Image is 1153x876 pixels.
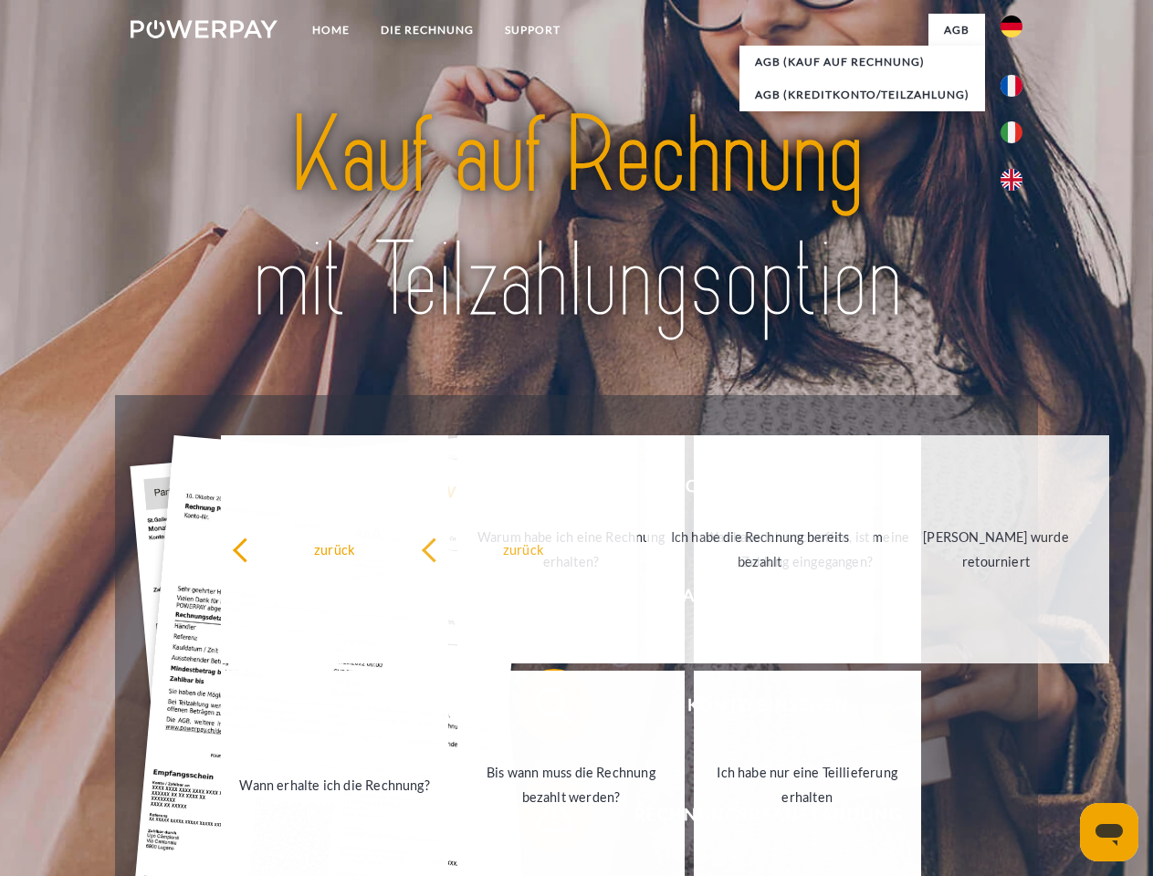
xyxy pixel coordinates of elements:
iframe: Schaltfläche zum Öffnen des Messaging-Fensters [1080,803,1138,861]
img: de [1001,16,1022,37]
a: AGB (Kauf auf Rechnung) [739,46,985,78]
img: en [1001,169,1022,191]
div: Ich habe die Rechnung bereits bezahlt [657,525,863,574]
div: Bis wann muss die Rechnung bezahlt werden? [468,760,674,809]
div: Wann erhalte ich die Rechnung? [232,772,437,797]
a: SUPPORT [489,14,576,47]
a: AGB (Kreditkonto/Teilzahlung) [739,78,985,111]
a: DIE RECHNUNG [365,14,489,47]
img: it [1001,121,1022,143]
img: title-powerpay_de.svg [174,88,979,349]
div: zurück [232,537,437,561]
a: Home [297,14,365,47]
div: zurück [421,537,626,561]
div: Ich habe nur eine Teillieferung erhalten [705,760,910,809]
img: logo-powerpay-white.svg [131,20,278,38]
a: agb [928,14,985,47]
img: fr [1001,75,1022,97]
div: [PERSON_NAME] wurde retourniert [894,525,1099,574]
